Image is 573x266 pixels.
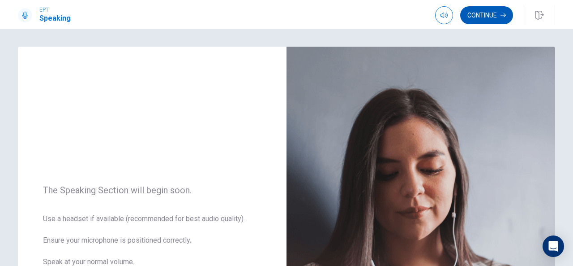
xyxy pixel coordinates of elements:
[543,235,564,257] div: Open Intercom Messenger
[39,7,71,13] span: EPT
[43,185,261,196] span: The Speaking Section will begin soon.
[39,13,71,24] h1: Speaking
[460,6,513,24] button: Continue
